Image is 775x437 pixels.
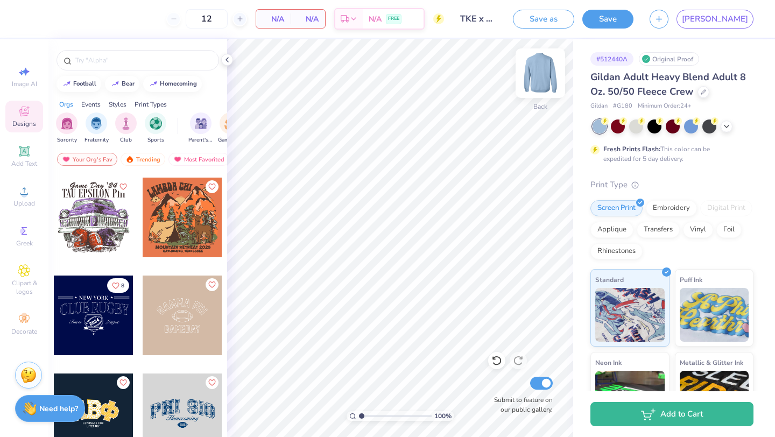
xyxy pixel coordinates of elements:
div: Vinyl [683,222,713,238]
span: Clipart & logos [5,279,43,296]
div: Orgs [59,100,73,109]
div: filter for Sorority [56,112,77,144]
div: Digital Print [700,200,752,216]
img: Puff Ink [680,288,749,342]
button: Like [206,278,219,291]
div: Most Favorited [168,153,229,166]
img: trend_line.gif [111,81,119,87]
span: Club [120,136,132,144]
span: N/A [297,13,319,25]
img: Club Image [120,117,132,130]
div: Foil [716,222,742,238]
div: filter for Game Day [218,112,243,144]
button: Like [107,278,129,293]
div: Applique [590,222,633,238]
span: Sorority [57,136,77,144]
img: Standard [595,288,665,342]
div: Trending [121,153,165,166]
button: filter button [56,112,77,144]
button: football [57,76,101,92]
span: Fraternity [84,136,109,144]
span: Minimum Order: 24 + [638,102,692,111]
button: Save as [513,10,574,29]
input: Untitled Design [452,8,505,30]
img: Back [519,52,562,95]
button: filter button [218,112,243,144]
div: Events [81,100,101,109]
span: Upload [13,199,35,208]
button: filter button [145,112,166,144]
div: filter for Fraternity [84,112,109,144]
div: Transfers [637,222,680,238]
span: Add Text [11,159,37,168]
span: Metallic & Glitter Ink [680,357,743,368]
img: Sports Image [150,117,162,130]
span: 8 [121,283,124,288]
button: filter button [188,112,213,144]
img: Sorority Image [61,117,73,130]
button: Like [206,180,219,193]
div: Screen Print [590,200,643,216]
strong: Fresh Prints Flash: [603,145,660,153]
div: Rhinestones [590,243,643,259]
span: Sports [147,136,164,144]
div: Back [533,102,547,111]
img: Game Day Image [224,117,237,130]
div: filter for Parent's Weekend [188,112,213,144]
span: # G180 [613,102,632,111]
button: bear [105,76,139,92]
button: Like [117,180,130,193]
img: most_fav.gif [62,156,71,163]
button: Like [117,376,130,389]
span: Gildan Adult Heavy Blend Adult 8 Oz. 50/50 Fleece Crew [590,71,746,98]
span: Puff Ink [680,274,702,285]
label: Submit to feature on our public gallery. [488,395,553,414]
div: # 512440A [590,52,633,66]
span: Neon Ink [595,357,622,368]
span: N/A [369,13,382,25]
button: filter button [84,112,109,144]
input: – – [186,9,228,29]
div: Your Org's Fav [57,153,117,166]
div: filter for Club [115,112,137,144]
div: This color can be expedited for 5 day delivery. [603,144,736,164]
span: [PERSON_NAME] [682,13,748,25]
div: football [73,81,96,87]
span: Designs [12,119,36,128]
img: trend_line.gif [149,81,158,87]
button: homecoming [143,76,202,92]
img: Parent's Weekend Image [195,117,207,130]
img: Metallic & Glitter Ink [680,371,749,425]
span: Gildan [590,102,608,111]
span: 100 % [434,411,452,421]
span: Parent's Weekend [188,136,213,144]
div: Styles [109,100,126,109]
span: Standard [595,274,624,285]
div: Print Types [135,100,167,109]
div: Print Type [590,179,753,191]
a: [PERSON_NAME] [677,10,753,29]
span: Game Day [218,136,243,144]
span: Decorate [11,327,37,336]
div: filter for Sports [145,112,166,144]
span: N/A [263,13,284,25]
div: homecoming [160,81,197,87]
button: Like [206,376,219,389]
img: Neon Ink [595,371,665,425]
img: trending.gif [125,156,134,163]
strong: Need help? [39,404,78,414]
img: trend_line.gif [62,81,71,87]
button: Add to Cart [590,402,753,426]
span: Greek [16,239,33,248]
span: Image AI [12,80,37,88]
img: Fraternity Image [90,117,102,130]
img: most_fav.gif [173,156,182,163]
div: Embroidery [646,200,697,216]
div: Original Proof [639,52,699,66]
button: filter button [115,112,137,144]
div: bear [122,81,135,87]
span: FREE [388,15,399,23]
button: Save [582,10,633,29]
input: Try "Alpha" [74,55,212,66]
